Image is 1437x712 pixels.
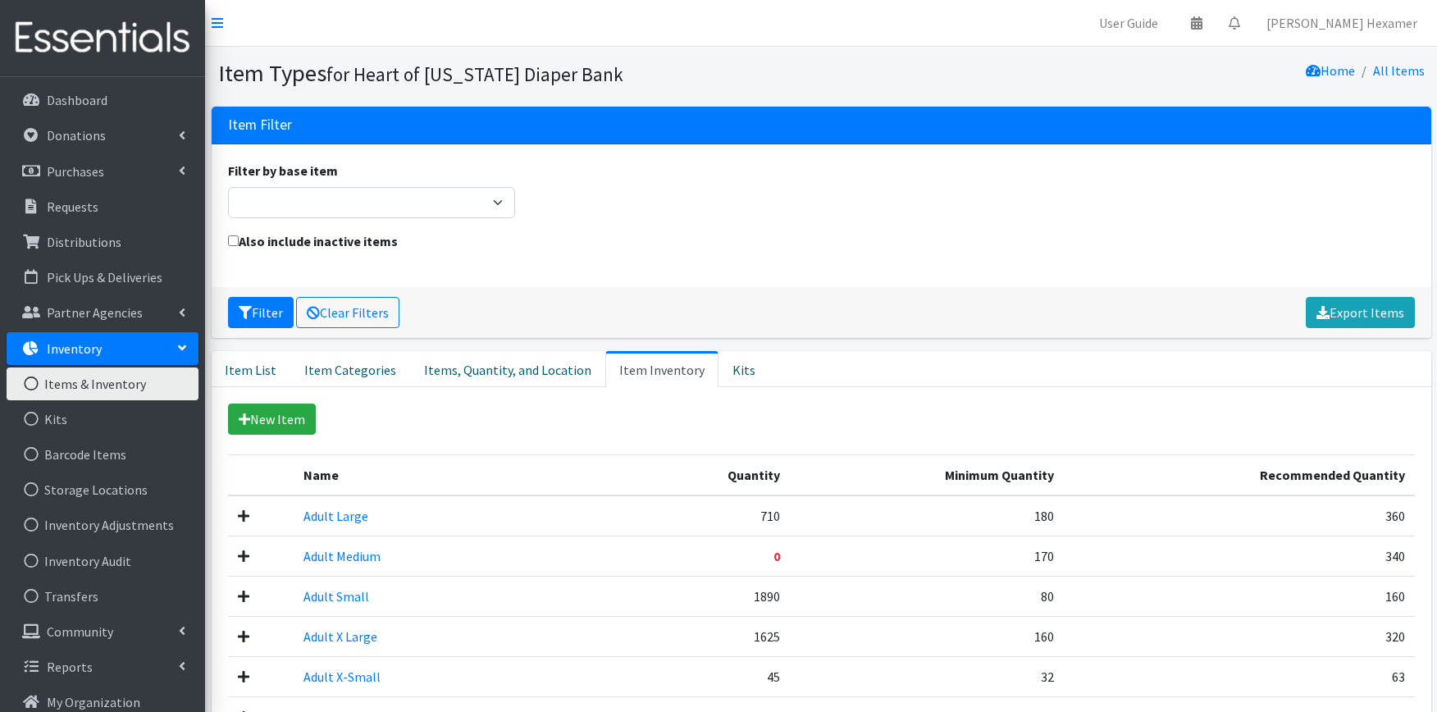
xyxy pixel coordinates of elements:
td: 160 [1064,576,1415,616]
p: Pick Ups & Deliveries [47,269,162,285]
a: Item List [212,351,290,387]
a: Inventory Audit [7,545,198,577]
a: Community [7,615,198,648]
td: 180 [790,495,1064,536]
td: 160 [790,616,1064,656]
p: Inventory [47,340,102,357]
th: Recommended Quantity [1064,454,1415,495]
p: Partner Agencies [47,304,143,321]
a: Adult Medium [303,548,381,564]
td: 1890 [636,576,789,616]
label: Filter by base item [228,161,338,180]
a: All Items [1373,62,1425,79]
a: Donations [7,119,198,152]
p: Requests [47,199,98,215]
td: 0 [636,536,789,576]
input: Also include inactive items [228,235,239,246]
th: Minimum Quantity [790,454,1064,495]
a: Inventory Adjustments [7,509,198,541]
a: Reports [7,650,198,683]
th: Quantity [636,454,789,495]
a: Inventory [7,332,198,365]
p: Community [47,623,113,640]
a: Export Items [1306,297,1415,328]
td: 170 [790,536,1064,576]
a: Item Categories [290,351,410,387]
a: Items & Inventory [7,367,198,400]
a: Purchases [7,155,198,188]
a: Distributions [7,226,198,258]
a: [PERSON_NAME] Hexamer [1253,7,1430,39]
td: 1625 [636,616,789,656]
p: Dashboard [47,92,107,108]
p: Donations [47,127,106,144]
th: Name [294,454,636,495]
a: Pick Ups & Deliveries [7,261,198,294]
a: Storage Locations [7,473,198,506]
td: 360 [1064,495,1415,536]
a: Adult Small [303,588,369,605]
a: Item Inventory [605,351,718,387]
a: Clear Filters [296,297,399,328]
a: User Guide [1086,7,1171,39]
p: Purchases [47,163,104,180]
a: Kits [718,351,769,387]
a: Home [1306,62,1355,79]
a: Adult Large [303,508,368,524]
a: Transfers [7,580,198,613]
a: Barcode Items [7,438,198,471]
a: Partner Agencies [7,296,198,329]
p: My Organization [47,694,140,710]
td: 32 [790,656,1064,696]
td: 63 [1064,656,1415,696]
a: New Item [228,404,316,435]
a: Requests [7,190,198,223]
label: Also include inactive items [228,231,398,251]
a: Adult X Large [303,628,377,645]
a: Items, Quantity, and Location [410,351,605,387]
td: 80 [790,576,1064,616]
button: Filter [228,297,294,328]
td: 710 [636,495,789,536]
a: Kits [7,403,198,436]
p: Reports [47,659,93,675]
h3: Item Filter [228,116,292,134]
td: 340 [1064,536,1415,576]
a: Adult X-Small [303,669,381,685]
h1: Item Types [218,59,815,88]
small: for Heart of [US_STATE] Diaper Bank [326,62,623,86]
td: 45 [636,656,789,696]
a: Dashboard [7,84,198,116]
p: Distributions [47,234,121,250]
img: HumanEssentials [7,11,198,66]
td: 320 [1064,616,1415,656]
